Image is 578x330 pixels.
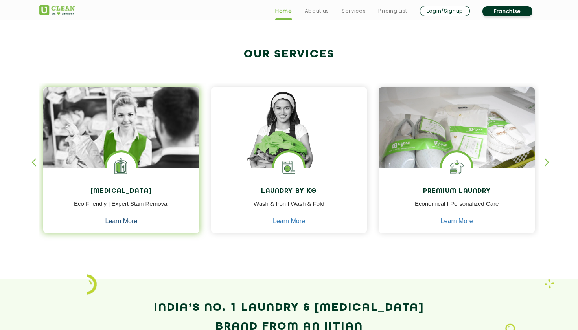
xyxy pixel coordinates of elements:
p: Economical I Personalized Care [385,200,529,217]
h2: Our Services [39,48,539,61]
p: Eco Friendly | Expert Stain Removal [49,200,193,217]
img: laundry washing machine [274,152,304,182]
img: icon_2.png [87,274,97,295]
img: laundry done shoes and clothes [379,87,535,191]
a: Services [342,6,366,16]
img: Drycleaners near me [43,87,199,213]
h4: Premium Laundry [385,188,529,195]
a: Learn More [441,218,473,225]
img: Laundry wash and iron [545,279,554,289]
img: a girl with laundry basket [211,87,367,191]
p: Wash & Iron I Wash & Fold [217,200,361,217]
a: About us [305,6,329,16]
a: Login/Signup [420,6,470,16]
a: Pricing List [378,6,407,16]
h4: Laundry by Kg [217,188,361,195]
img: Shoes Cleaning [442,152,471,182]
a: Home [275,6,292,16]
a: Learn More [105,218,137,225]
h4: [MEDICAL_DATA] [49,188,193,195]
a: Franchise [482,6,532,16]
img: UClean Laundry and Dry Cleaning [39,5,75,15]
a: Learn More [273,218,305,225]
img: Laundry Services near me [107,152,136,182]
